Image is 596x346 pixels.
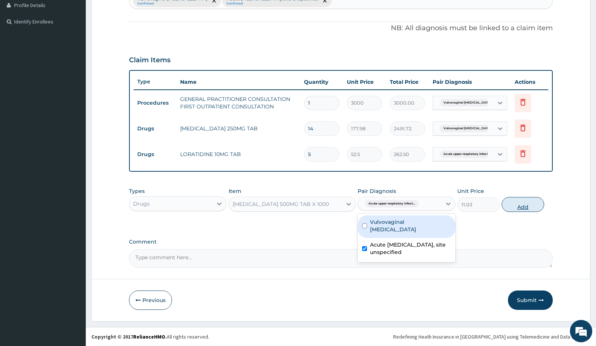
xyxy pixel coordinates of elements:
[226,2,318,6] small: Confirmed
[386,74,429,89] th: Total Price
[393,333,590,340] div: Redefining Heath Insurance in [GEOGRAPHIC_DATA] using Telemedicine and Data Science!
[43,94,103,169] span: We're online!
[508,291,553,310] button: Submit
[233,200,329,208] div: [MEDICAL_DATA] 500MG TAB X 1000
[129,188,145,194] label: Types
[133,200,150,207] div: Drugs
[440,125,495,132] span: Vulvovaginal [MEDICAL_DATA]
[343,74,386,89] th: Unit Price
[358,187,396,195] label: Pair Diagnosis
[440,150,494,158] span: Acute upper respiratory infect...
[86,327,596,346] footer: All rights reserved.
[370,241,451,256] label: Acute [MEDICAL_DATA], site unspecified
[502,197,544,212] button: Add
[134,96,176,110] td: Procedures
[4,203,142,229] textarea: Type your message and hit 'Enter'
[122,4,140,22] div: Minimize live chat window
[137,2,207,6] small: Confirmed
[91,333,167,340] strong: Copyright © 2017 .
[300,74,343,89] th: Quantity
[176,74,300,89] th: Name
[176,147,300,162] td: LORATIDINE 10MG TAB
[39,42,125,51] div: Chat with us now
[129,56,170,64] h3: Claim Items
[129,291,172,310] button: Previous
[365,200,419,207] span: Acute upper respiratory infect...
[176,121,300,136] td: [MEDICAL_DATA] 250MG TAB
[440,99,495,107] span: Vulvovaginal [MEDICAL_DATA]
[129,239,553,245] label: Comment
[511,74,548,89] th: Actions
[14,37,30,56] img: d_794563401_company_1708531726252_794563401
[133,333,165,340] a: RelianceHMO
[429,74,511,89] th: Pair Diagnosis
[457,187,484,195] label: Unit Price
[370,218,451,233] label: Vulvovaginal [MEDICAL_DATA]
[229,187,241,195] label: Item
[134,75,176,89] th: Type
[134,147,176,161] td: Drugs
[176,92,300,114] td: GENERAL PRACTITIONER CONSULTATION FIRST OUTPATIENT CONSULTATION
[134,122,176,136] td: Drugs
[129,23,553,33] p: NB: All diagnosis must be linked to a claim item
